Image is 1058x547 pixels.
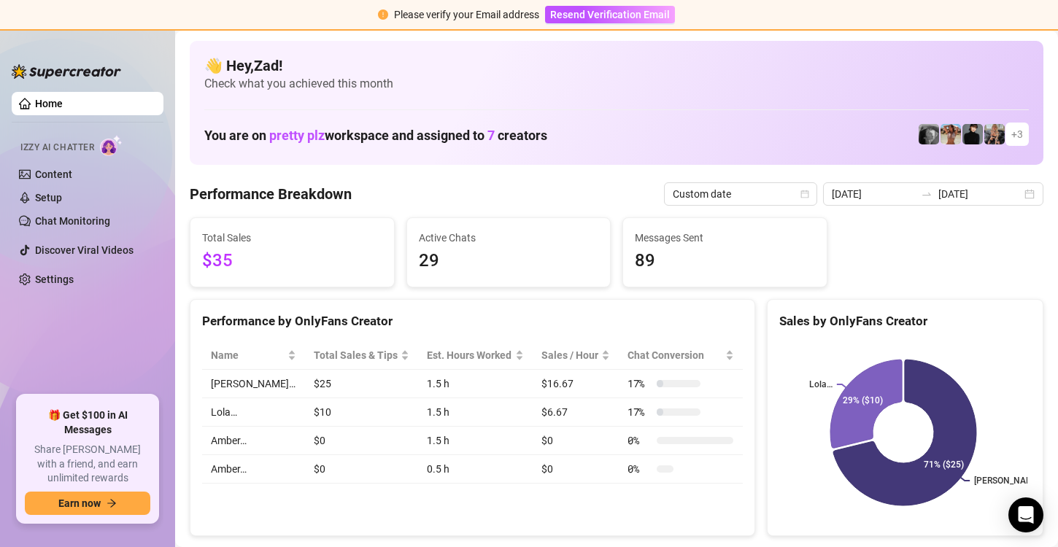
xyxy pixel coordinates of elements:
h4: Performance Breakdown [190,184,352,204]
td: $16.67 [533,370,619,398]
td: $10 [305,398,419,427]
a: Content [35,168,72,180]
span: calendar [800,190,809,198]
img: AI Chatter [100,135,123,156]
button: Earn nowarrow-right [25,492,150,515]
td: $25 [305,370,419,398]
img: Amber [941,124,961,144]
td: $0 [533,427,619,455]
td: $0 [305,427,419,455]
span: Total Sales & Tips [314,347,398,363]
td: $0 [533,455,619,484]
th: Total Sales & Tips [305,341,419,370]
img: Camille [962,124,983,144]
span: 0 % [628,461,651,477]
td: 0.5 h [418,455,533,484]
span: Name [211,347,285,363]
span: Izzy AI Chatter [20,141,94,155]
span: Share [PERSON_NAME] with a friend, and earn unlimited rewards [25,443,150,486]
span: 7 [487,128,495,143]
div: Open Intercom Messenger [1008,497,1043,532]
div: Est. Hours Worked [427,347,512,363]
span: exclamation-circle [378,9,388,20]
a: Chat Monitoring [35,215,110,227]
span: 17 % [628,404,651,420]
th: Name [202,341,305,370]
input: End date [938,186,1022,202]
a: Discover Viral Videos [35,244,134,256]
span: arrow-right [107,498,117,508]
text: Lola… [809,379,833,389]
button: Resend Verification Email [545,6,675,23]
h4: 👋 Hey, Zad ! [204,55,1029,76]
th: Sales / Hour [533,341,619,370]
td: 1.5 h [418,427,533,455]
span: Active Chats [419,230,599,246]
span: to [921,188,932,200]
span: Messages Sent [635,230,815,246]
div: Performance by OnlyFans Creator [202,311,743,331]
span: 🎁 Get $100 in AI Messages [25,408,150,437]
input: Start date [832,186,915,202]
span: Check what you achieved this month [204,76,1029,92]
span: Resend Verification Email [550,9,670,20]
text: [PERSON_NAME]… [974,476,1047,486]
td: 1.5 h [418,398,533,427]
span: swap-right [921,188,932,200]
td: Amber… [202,455,305,484]
td: Lola… [202,398,305,427]
span: 29 [419,247,599,275]
span: 17 % [628,376,651,392]
td: [PERSON_NAME]… [202,370,305,398]
img: Violet [984,124,1005,144]
span: Earn now [58,497,101,509]
div: Please verify your Email address [394,7,539,23]
span: Sales / Hour [541,347,598,363]
td: $0 [305,455,419,484]
a: Settings [35,273,74,285]
img: Amber [919,124,939,144]
td: Amber… [202,427,305,455]
a: Home [35,98,63,109]
img: logo-BBDzfeDw.svg [12,64,121,79]
td: 1.5 h [418,370,533,398]
span: pretty plz [269,128,325,143]
a: Setup [35,192,62,203]
span: Total Sales [202,230,382,246]
span: Chat Conversion [628,347,722,363]
span: 89 [635,247,815,275]
span: + 3 [1011,126,1023,142]
th: Chat Conversion [619,341,743,370]
div: Sales by OnlyFans Creator [779,311,1031,331]
h1: You are on workspace and assigned to creators [204,128,547,144]
span: $35 [202,247,382,275]
span: 0 % [628,432,651,449]
span: Custom date [673,183,808,205]
td: $6.67 [533,398,619,427]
